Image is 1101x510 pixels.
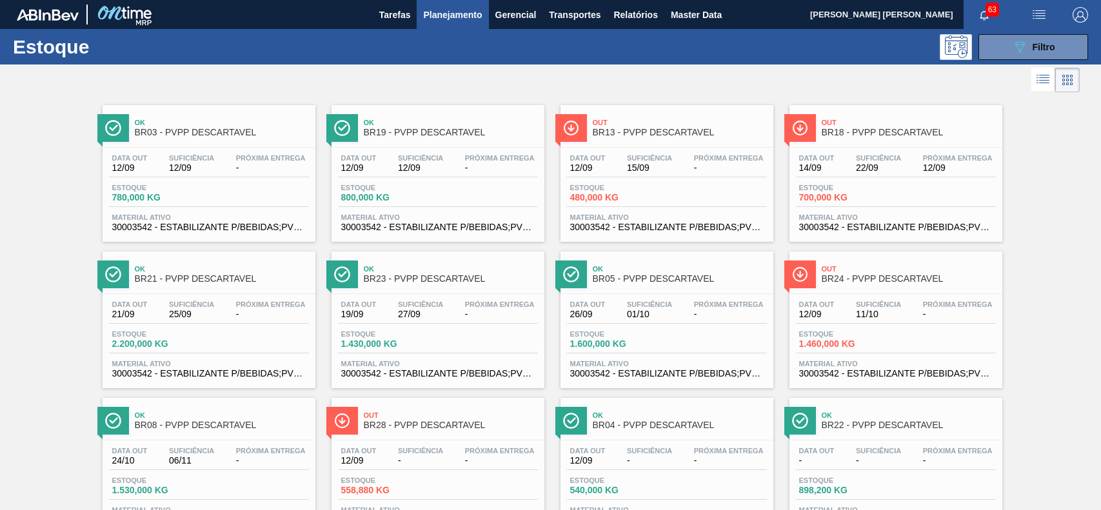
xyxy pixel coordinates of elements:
span: Suficiência [398,300,443,308]
span: - [465,309,535,319]
img: Logout [1073,7,1088,23]
span: Data out [570,447,606,455]
img: Ícone [105,413,121,429]
span: BR22 - PVPP DESCARTAVEL [822,420,996,430]
span: Data out [570,300,606,308]
span: BR08 - PVPP DESCARTAVEL [135,420,309,430]
span: 558,880 KG [341,485,431,495]
span: Ok [822,411,996,419]
span: Estoque [570,330,660,338]
span: Out [364,411,538,419]
span: - [236,309,306,319]
span: Data out [570,154,606,162]
span: Suficiência [169,154,214,162]
span: - [465,456,535,466]
span: Master Data [671,7,722,23]
a: ÍconeOkBR05 - PVPP DESCARTAVELData out26/09Suficiência01/10Próxima Entrega-Estoque1.600,000 KGMat... [551,242,780,388]
span: 12/09 [112,163,148,173]
span: 2.200,000 KG [112,339,203,349]
span: Ok [364,265,538,273]
img: Ícone [563,266,579,282]
a: ÍconeOutBR13 - PVPP DESCARTAVELData out12/09Suficiência15/09Próxima Entrega-Estoque480,000 KGMate... [551,95,780,242]
span: Material ativo [570,213,764,221]
img: Ícone [334,413,350,429]
span: Próxima Entrega [923,154,993,162]
span: BR03 - PVPP DESCARTAVEL [135,128,309,137]
span: - [398,456,443,466]
span: 700,000 KG [799,193,889,202]
span: Material ativo [341,360,535,368]
span: BR13 - PVPP DESCARTAVEL [593,128,767,137]
span: Data out [799,154,835,162]
span: BR28 - PVPP DESCARTAVEL [364,420,538,430]
span: Estoque [341,184,431,191]
span: Data out [112,300,148,308]
span: Ok [593,411,767,419]
span: Data out [112,447,148,455]
span: Relatórios [613,7,657,23]
span: - [694,456,764,466]
span: Suficiência [856,300,901,308]
span: Próxima Entrega [236,447,306,455]
img: Ícone [792,266,808,282]
span: Data out [799,447,835,455]
span: 800,000 KG [341,193,431,202]
span: Ok [135,411,309,419]
span: Estoque [570,184,660,191]
span: Estoque [799,184,889,191]
span: Ok [135,265,309,273]
span: Gerencial [495,7,537,23]
span: Suficiência [856,154,901,162]
a: ÍconeOkBR03 - PVPP DESCARTAVELData out12/09Suficiência12/09Próxima Entrega-Estoque780,000 KGMater... [93,95,322,242]
span: Estoque [341,476,431,484]
h1: Estoque [13,39,202,54]
span: Próxima Entrega [694,154,764,162]
span: 30003542 - ESTABILIZANTE P/BEBIDAS;PVPP [570,222,764,232]
span: Suficiência [398,154,443,162]
span: 27/09 [398,309,443,319]
span: 19/09 [341,309,377,319]
span: Próxima Entrega [236,300,306,308]
a: ÍconeOkBR21 - PVPP DESCARTAVELData out21/09Suficiência25/09Próxima Entrega-Estoque2.200,000 KGMat... [93,242,322,388]
span: 25/09 [169,309,214,319]
span: - [236,456,306,466]
img: Ícone [563,413,579,429]
span: 06/11 [169,456,214,466]
div: Visão em Cards [1055,68,1080,92]
span: BR19 - PVPP DESCARTAVEL [364,128,538,137]
a: ÍconeOkBR23 - PVPP DESCARTAVELData out19/09Suficiência27/09Próxima Entrega-Estoque1.430,000 KGMat... [322,242,551,388]
span: 21/09 [112,309,148,319]
span: BR24 - PVPP DESCARTAVEL [822,274,996,284]
span: 30003542 - ESTABILIZANTE P/BEBIDAS;PVPP [341,222,535,232]
img: Ícone [105,266,121,282]
span: 12/09 [799,309,835,319]
span: Próxima Entrega [236,154,306,162]
span: 1.430,000 KG [341,339,431,349]
span: Próxima Entrega [923,300,993,308]
span: Suficiência [169,300,214,308]
span: 30003542 - ESTABILIZANTE P/BEBIDAS;PVPP [799,222,993,232]
span: - [923,456,993,466]
button: Filtro [978,34,1088,60]
span: Data out [341,300,377,308]
span: Estoque [112,476,203,484]
span: - [799,456,835,466]
span: BR05 - PVPP DESCARTAVEL [593,274,767,284]
span: 12/09 [341,456,377,466]
span: Material ativo [570,360,764,368]
span: Planejamento [423,7,482,23]
span: Próxima Entrega [465,300,535,308]
span: 12/09 [341,163,377,173]
span: Estoque [799,330,889,338]
span: - [923,309,993,319]
span: 480,000 KG [570,193,660,202]
span: Estoque [799,476,889,484]
span: Material ativo [341,213,535,221]
span: 12/09 [570,456,606,466]
span: Próxima Entrega [465,447,535,455]
span: Suficiência [627,154,672,162]
img: Ícone [334,266,350,282]
span: Estoque [570,476,660,484]
img: Ícone [792,413,808,429]
span: BR18 - PVPP DESCARTAVEL [822,128,996,137]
